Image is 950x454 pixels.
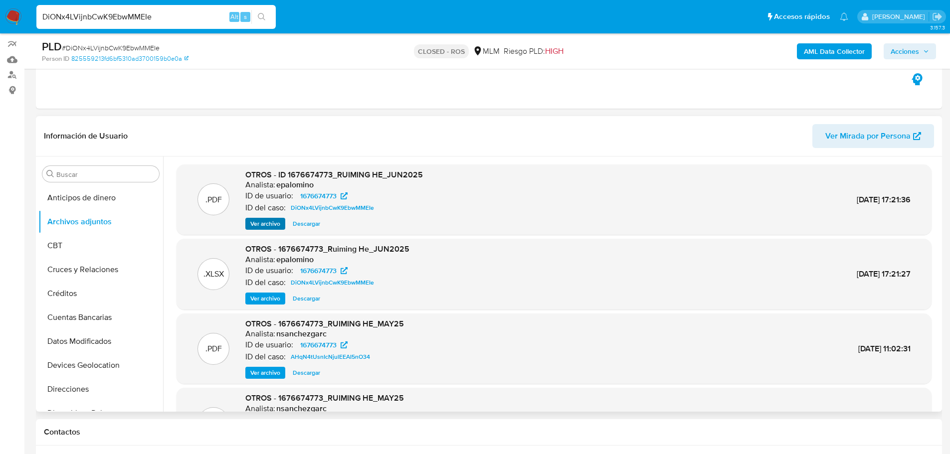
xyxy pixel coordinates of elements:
button: search-icon [251,10,272,24]
a: 825559213fd6bf5310ad3700159b0e0a [71,54,189,63]
p: ID de usuario: [245,191,293,201]
button: AML Data Collector [797,43,872,59]
span: 3.157.3 [930,23,945,31]
b: PLD [42,38,62,54]
span: DiONx4LVijnbCwK9EbwMMEIe [291,202,374,214]
button: Descargar [288,293,325,304]
b: AML Data Collector [804,43,865,59]
p: ID de usuario: [245,266,293,276]
button: Ver Mirada por Persona [812,124,934,148]
button: Direcciones [38,377,163,401]
a: Notificaciones [840,12,848,21]
span: [DATE] 17:21:36 [857,194,911,205]
span: Riesgo PLD: [504,46,564,57]
p: ID del caso: [245,352,286,362]
a: AHqN4tUsnIcNjulEEAI5nO34 [287,351,374,363]
span: Ver archivo [250,219,280,229]
span: OTROS - 1676674773_RUIMING HE_MAY25 [245,318,404,329]
span: Ver archivo [250,294,280,303]
button: Dispositivos Point [38,401,163,425]
a: 1676674773 [294,190,354,202]
button: Archivos adjuntos [38,210,163,234]
span: [DATE] 17:21:27 [857,268,911,280]
span: 1676674773 [300,190,337,202]
span: OTROS - ID 1676674773_RUIMING HE_JUN2025 [245,169,423,180]
p: Analista: [245,404,275,414]
a: Salir [932,11,943,22]
button: Datos Modificados [38,329,163,353]
span: [DATE] 11:02:31 [858,343,911,354]
button: Ver archivo [245,367,285,379]
p: ID del caso: [245,203,286,213]
p: .PDF [205,343,222,354]
span: AHqN4tUsnIcNjulEEAI5nO34 [291,351,370,363]
a: 1676674773 [294,265,354,277]
p: CLOSED - ROS [414,44,469,58]
p: Analista: [245,180,275,190]
span: Alt [230,12,238,21]
input: Buscar usuario o caso... [36,10,276,23]
button: Ver archivo [245,218,285,230]
span: HIGH [545,45,564,57]
p: ID del caso: [245,278,286,288]
p: ID de usuario: [245,340,293,350]
span: Ver archivo [250,368,280,378]
button: Devices Geolocation [38,353,163,377]
p: Analista: [245,329,275,339]
span: Ver Mirada por Persona [825,124,911,148]
span: 1676674773 [300,339,337,351]
h6: epalomino [276,180,314,190]
button: Acciones [884,43,936,59]
button: Descargar [288,218,325,230]
button: Anticipos de dinero [38,186,163,210]
span: Accesos rápidos [774,11,830,22]
a: DiONx4LVijnbCwK9EbwMMEIe [287,202,378,214]
button: Cuentas Bancarias [38,305,163,329]
span: Descargar [293,294,320,303]
span: Acciones [891,43,919,59]
h1: Contactos [44,427,934,437]
a: DiONx4LVijnbCwK9EbwMMEIe [287,277,378,289]
div: MLM [473,46,500,57]
span: 1676674773 [300,265,337,277]
span: OTROS - 1676674773_RUIMING HE_MAY25 [245,392,404,404]
button: Créditos [38,282,163,305]
a: 1676674773 [294,339,354,351]
span: # DiONx4LVijnbCwK9EbwMMEIe [62,43,160,53]
span: DiONx4LVijnbCwK9EbwMMEIe [291,277,374,289]
p: Analista: [245,255,275,265]
h6: nsanchezgarc [276,404,327,414]
span: s [244,12,247,21]
button: Descargar [288,367,325,379]
span: OTROS - 1676674773_Ruiming He_JUN2025 [245,243,409,255]
b: Person ID [42,54,69,63]
p: marianathalie.grajeda@mercadolibre.com.mx [872,12,929,21]
h6: nsanchezgarc [276,329,327,339]
button: Buscar [46,170,54,178]
h1: Información de Usuario [44,131,128,141]
button: Cruces y Relaciones [38,258,163,282]
p: .XLSX [203,269,224,280]
p: .PDF [205,194,222,205]
button: CBT [38,234,163,258]
h6: epalomino [276,255,314,265]
button: Ver archivo [245,293,285,304]
input: Buscar [56,170,155,179]
span: Descargar [293,219,320,229]
span: Descargar [293,368,320,378]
